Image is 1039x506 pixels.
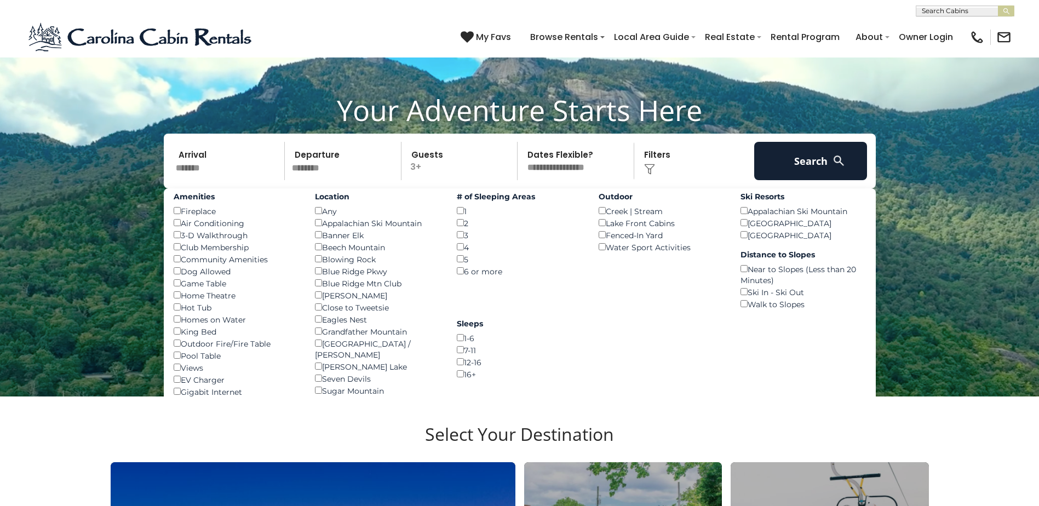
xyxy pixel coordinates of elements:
div: Dog Allowed [174,265,299,277]
div: Blue Ridge Mtn Club [315,277,440,289]
img: filter--v1.png [644,164,655,175]
img: phone-regular-black.png [969,30,985,45]
div: Near to Slopes (Less than 20 Minutes) [740,263,866,286]
a: Real Estate [699,27,760,47]
div: Views [174,361,299,373]
div: Home Theatre [174,289,299,301]
div: 1 [457,205,582,217]
label: Ski Resorts [740,191,866,202]
label: Distance to Slopes [740,249,866,260]
div: Banner Elk [315,229,440,241]
div: Seven Devils [315,372,440,384]
div: Water Sport Activities [599,241,724,253]
div: 12-16 [457,356,582,368]
div: Outdoor Fire/Fire Table [174,337,299,349]
div: 5 [457,253,582,265]
div: Ski In - Ski Out [740,286,866,298]
div: Hot Tub [174,301,299,313]
div: Fireplace [174,205,299,217]
a: Browse Rentals [525,27,604,47]
div: Lake Front Cabins [599,217,724,229]
div: Blowing Rock [315,253,440,265]
div: [GEOGRAPHIC_DATA] [740,229,866,241]
label: Amenities [174,191,299,202]
div: 6 or more [457,265,582,277]
label: Location [315,191,440,202]
label: Outdoor [599,191,724,202]
div: King Bed [174,325,299,337]
div: 7-11 [457,344,582,356]
div: Sugar Mountain [315,384,440,396]
span: My Favs [476,30,511,44]
div: Fenced-In Yard [599,229,724,241]
div: EV Charger [174,373,299,386]
div: [GEOGRAPHIC_DATA] [740,217,866,229]
h3: Select Your Destination [109,424,931,462]
a: Owner Login [893,27,958,47]
div: Grandfather Mountain [315,325,440,337]
a: Rental Program [765,27,845,47]
a: My Favs [461,30,514,44]
div: 2 [457,217,582,229]
div: [PERSON_NAME] Lake [315,360,440,372]
div: 1-6 [457,332,582,344]
div: 3-D Walkthrough [174,229,299,241]
div: 4 [457,241,582,253]
div: Beech Mountain [315,241,440,253]
a: Local Area Guide [609,27,694,47]
img: mail-regular-black.png [996,30,1012,45]
div: 3 [457,229,582,241]
label: Sleeps [457,318,582,329]
div: Eagles Nest [315,313,440,325]
div: Air Conditioning [174,217,299,229]
div: Game Table [174,277,299,289]
button: Search [754,142,868,180]
div: Appalachian Ski Mountain [740,205,866,217]
div: Creek | Stream [599,205,724,217]
h1: Your Adventure Starts Here [8,93,1031,127]
div: Appalachian Ski Mountain [315,217,440,229]
div: Close to Tweetsie [315,301,440,313]
div: Homes on Water [174,313,299,325]
div: [GEOGRAPHIC_DATA] / [PERSON_NAME] [315,337,440,360]
div: Club Membership [174,241,299,253]
p: 3+ [405,142,518,180]
div: [PERSON_NAME] Crucis [315,396,440,409]
div: 16+ [457,368,582,380]
img: Blue-2.png [27,21,255,54]
a: About [850,27,888,47]
div: Pool Table [174,349,299,361]
div: Any [315,205,440,217]
label: # of Sleeping Areas [457,191,582,202]
div: Blue Ridge Pkwy [315,265,440,277]
img: search-regular-white.png [832,154,846,168]
div: Walk to Slopes [740,298,866,310]
div: [PERSON_NAME] [315,289,440,301]
div: Gigabit Internet [174,386,299,398]
div: Community Amenities [174,253,299,265]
